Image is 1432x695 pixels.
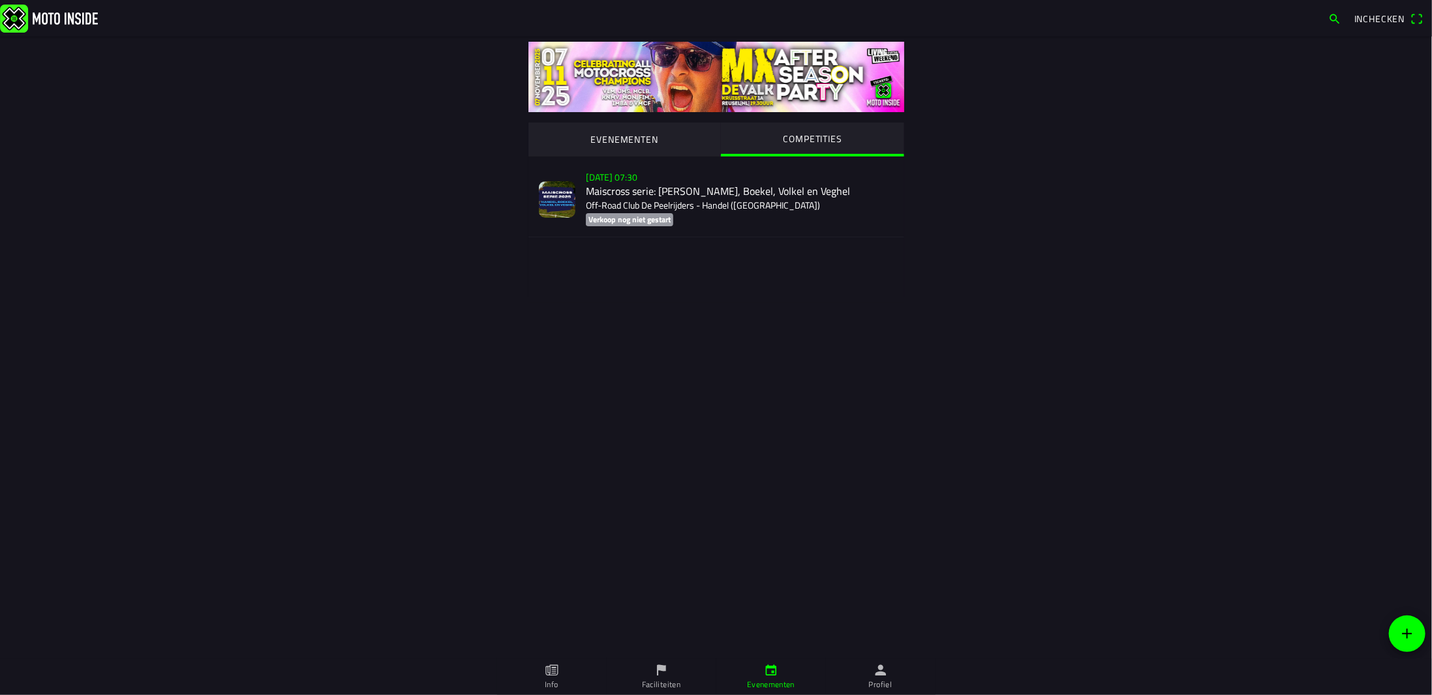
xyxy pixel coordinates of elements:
ion-segment-button: COMPETITIES [720,123,904,156]
ion-label: Faciliteiten [642,679,680,690]
ion-icon: paper [545,663,559,677]
a: search [1322,7,1348,29]
ion-icon: add [1399,626,1415,642]
ion-icon: person [874,663,888,677]
ion-label: Evenementen [747,679,795,690]
ion-segment-button: EVENEMENTEN [528,123,721,156]
a: Incheckenqr scanner [1348,7,1429,29]
ion-icon: flag [654,663,669,677]
ion-label: Info [545,679,558,690]
ion-icon: calendar [764,663,778,677]
a: [DATE] 07:30Maiscross serie: [PERSON_NAME], Boekel, Volkel en VeghelOff-Road Club De Peelrijders ... [528,162,904,237]
span: Inchecken [1354,12,1405,25]
img: YKryizFKRxiD05lDWpv2fgsSUD3Y6Y0SXhQtHQf9.jpg [539,181,575,218]
img: yS2mQ5x6lEcu9W3BfYyVKNTZoCZvkN0rRC6TzDTC.jpg [528,42,904,112]
ion-label: Profiel [869,679,892,690]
